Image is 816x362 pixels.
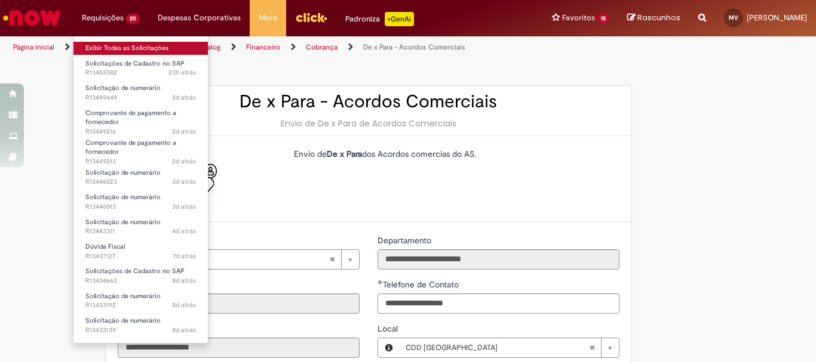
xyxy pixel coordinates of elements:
[172,202,196,211] span: 3d atrás
[85,276,196,286] span: R13434663
[126,14,140,24] span: 20
[73,82,208,104] a: Aberto R13449449 : Solicitação de numerário
[172,301,196,310] span: 8d atrás
[172,276,196,285] span: 8d atrás
[73,191,208,213] a: Aberto R13446013 : Solicitação de numerário
[118,338,360,358] input: Email
[400,338,619,357] a: CDD [GEOGRAPHIC_DATA]Limpar campo Local
[73,57,208,79] a: Aberto R13453382 : Solicitações de Cadastro no SAP
[85,341,185,350] span: Solicitações de Cadastro no SAP
[146,250,329,269] span: [PERSON_NAME]
[294,148,611,160] p: Envio de dos Acordos comercias do AS.
[627,13,680,24] a: Rascunhos
[73,314,208,336] a: Aberto R13433139 : Solicitação de numerário
[583,338,601,357] abbr: Limpar campo Local
[597,14,609,24] span: 15
[172,157,196,166] time: 26/08/2025 15:45:52
[173,252,196,261] time: 21/08/2025 15:45:16
[82,12,124,24] span: Requisições
[140,250,359,269] a: [PERSON_NAME]Limpar campo Favorecido
[85,292,161,301] span: Solicitação de numerário
[406,338,589,357] span: CDD [GEOGRAPHIC_DATA]
[73,107,208,132] a: Aberto R13449216 : Comprovante de pagamento a fornecedor
[73,265,208,287] a: Aberto R13434663 : Solicitações de Cadastro no SAP
[13,42,54,52] a: Página inicial
[259,12,277,24] span: More
[85,127,196,137] span: R13449216
[172,93,196,102] span: 2d atrás
[383,279,461,290] span: Telefone de Contato
[172,301,196,310] time: 20/08/2025 15:44:58
[172,276,196,285] time: 21/08/2025 08:37:26
[168,68,196,77] time: 27/08/2025 16:00:27
[73,339,208,361] a: Aberto R13429182 : Solicitações de Cadastro no SAP
[73,42,208,55] a: Exibir Todas as Solicitações
[378,235,434,246] span: Somente leitura - Departamento
[172,326,196,335] time: 20/08/2025 15:37:21
[118,293,360,314] input: ID
[85,267,185,276] span: Solicitações de Cadastro no SAP
[85,83,161,92] span: Solicitação de numerário
[378,280,383,284] span: Obrigatório Preenchido
[85,157,196,166] span: R13449213
[562,12,595,24] span: Favoritos
[85,316,161,325] span: Solicitação de numerário
[85,68,196,78] span: R13453382
[85,93,196,103] span: R13449449
[172,326,196,335] span: 8d atrás
[73,290,208,312] a: Aberto R13433192 : Solicitação de numerário
[172,127,196,136] span: 2d atrás
[747,13,807,23] span: [PERSON_NAME]
[378,338,400,357] button: Local, Visualizar este registro CDD Brasília
[172,127,196,136] time: 26/08/2025 15:47:15
[246,42,280,52] a: Financeiro
[173,252,196,261] span: 7d atrás
[295,8,327,26] img: click_logo_yellow_360x200.png
[158,12,241,24] span: Despesas Corporativas
[345,12,414,26] div: Padroniza
[172,93,196,102] time: 26/08/2025 16:20:38
[85,301,196,310] span: R13433192
[378,293,619,314] input: Telefone de Contato
[73,137,208,162] a: Aberto R13449213 : Comprovante de pagamento a fornecedor
[73,166,208,188] a: Aberto R13446023 : Solicitação de numerário
[378,323,400,334] span: Local
[385,12,414,26] p: +GenAi
[85,109,176,127] span: Comprovante de pagamento a fornecedor
[637,12,680,23] span: Rascunhos
[172,202,196,211] time: 25/08/2025 18:04:03
[85,218,161,227] span: Solicitação de numerário
[1,6,63,30] img: ServiceNow
[327,148,362,159] strong: De x Para
[729,14,738,21] span: MV
[172,227,196,236] span: 4d atrás
[85,252,196,261] span: R13437127
[85,242,125,251] span: Dúvida Fiscal
[306,42,338,52] a: Cobrança
[378,234,434,246] label: Somente leitura - Departamento
[85,193,161,202] span: Solicitação de numerário
[168,68,196,77] span: 23h atrás
[73,216,208,238] a: Aberto R13443311 : Solicitação de numerário
[73,36,208,344] ul: Requisições
[85,227,196,236] span: R13443311
[85,177,196,187] span: R13446023
[172,157,196,166] span: 2d atrás
[378,249,619,270] input: Departamento
[9,36,535,58] ul: Trilhas de página
[172,177,196,186] span: 3d atrás
[118,117,619,129] div: Envio de De x Para de Acordos Comerciais
[363,42,465,52] a: De x Para - Acordos Comerciais
[85,202,196,212] span: R13446013
[73,240,208,262] a: Aberto R13437127 : Dúvida Fiscal
[323,250,341,269] abbr: Limpar campo Favorecido
[85,168,161,177] span: Solicitação de numerário
[118,92,619,112] h2: De x Para - Acordos Comerciais
[85,138,176,157] span: Comprovante de pagamento a fornecedor
[85,326,196,335] span: R13433139
[172,177,196,186] time: 25/08/2025 18:07:17
[172,227,196,236] time: 25/08/2025 10:16:49
[85,59,185,68] span: Solicitações de Cadastro no SAP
